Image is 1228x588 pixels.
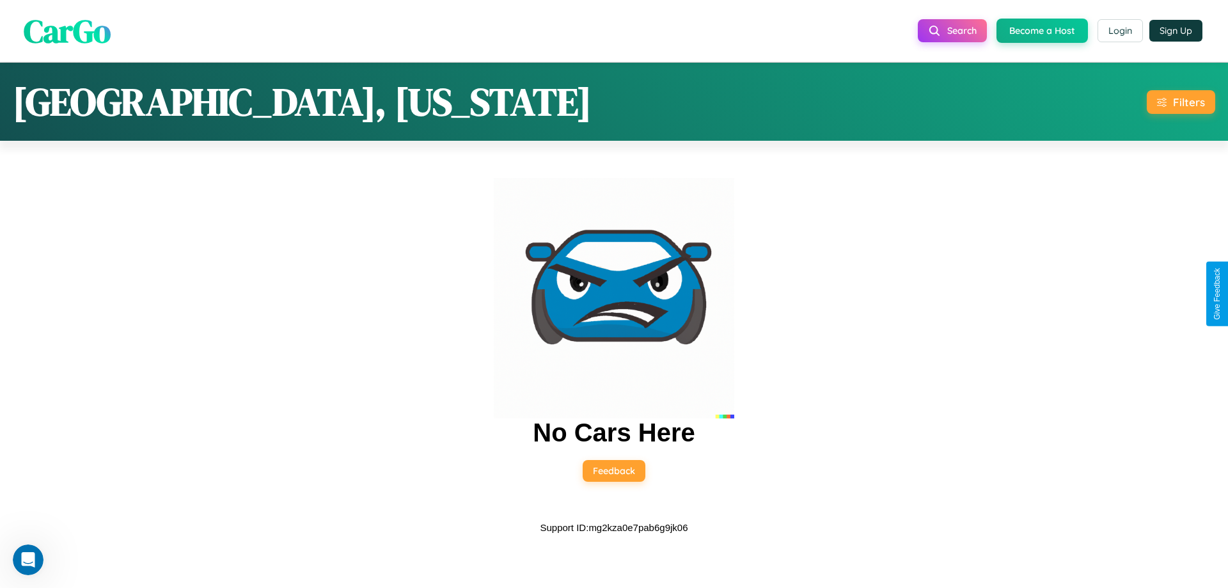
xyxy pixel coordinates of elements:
div: Filters [1173,95,1205,109]
span: Search [947,25,977,36]
button: Filters [1147,90,1215,114]
h1: [GEOGRAPHIC_DATA], [US_STATE] [13,75,592,128]
button: Search [918,19,987,42]
button: Login [1098,19,1143,42]
span: CarGo [24,8,111,52]
p: Support ID: mg2kza0e7pab6g9jk06 [540,519,688,536]
button: Sign Up [1149,20,1202,42]
iframe: Intercom live chat [13,544,43,575]
h2: No Cars Here [533,418,695,447]
img: car [494,178,734,418]
button: Become a Host [996,19,1088,43]
button: Feedback [583,460,645,482]
div: Give Feedback [1213,268,1222,320]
